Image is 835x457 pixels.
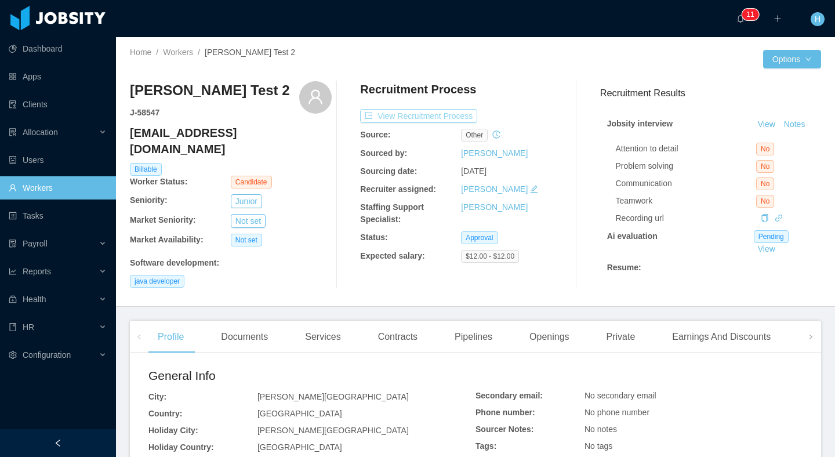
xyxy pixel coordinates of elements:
b: Sourced by: [360,148,407,158]
h2: General Info [148,367,475,385]
div: Profile [148,321,193,353]
span: H [815,12,821,26]
div: Pipelines [445,321,502,353]
a: [PERSON_NAME] [461,184,528,194]
i: icon: setting [9,351,17,359]
span: Pending [754,230,789,243]
i: icon: line-chart [9,267,17,275]
a: icon: link [775,213,783,223]
span: Health [23,295,46,304]
a: icon: appstoreApps [9,65,107,88]
div: Communication [616,177,757,190]
i: icon: left [136,334,142,340]
b: Sourcer Notes: [475,425,533,434]
div: Private [597,321,645,353]
span: Not set [231,234,262,246]
span: No notes [584,425,617,434]
b: Secondary email: [475,391,543,400]
b: Status: [360,233,387,242]
a: icon: robotUsers [9,148,107,172]
i: icon: solution [9,128,17,136]
div: Services [296,321,350,353]
span: Candidate [231,176,272,188]
i: icon: link [775,214,783,222]
div: Documents [212,321,277,353]
div: Contracts [369,321,427,353]
a: [PERSON_NAME] [461,148,528,158]
button: Junior [231,194,262,208]
span: No [756,195,774,208]
span: Configuration [23,350,71,360]
span: Approval [461,231,498,244]
i: icon: book [9,323,17,331]
b: Holiday Country: [148,443,214,452]
span: HR [23,322,34,332]
h4: Recruitment Process [360,81,476,97]
i: icon: history [492,130,500,139]
a: icon: auditClients [9,93,107,116]
b: Expected salary: [360,251,424,260]
span: Payroll [23,239,48,248]
p: 1 [746,9,750,20]
div: No tags [584,440,803,452]
i: icon: user [307,89,324,105]
div: Openings [520,321,579,353]
b: Seniority: [130,195,168,205]
span: java developer [130,275,184,288]
strong: Jobsity interview [607,119,673,128]
b: Worker Status: [130,177,187,186]
div: Attention to detail [616,143,757,155]
b: Tags: [475,441,496,451]
span: Reports [23,267,51,276]
div: Teamwork [616,195,757,207]
b: Sourcing date: [360,166,417,176]
i: icon: copy [761,214,769,222]
i: icon: bell [736,14,745,23]
sup: 11 [742,9,758,20]
i: icon: medicine-box [9,295,17,303]
span: [PERSON_NAME][GEOGRAPHIC_DATA] [257,426,409,435]
i: icon: edit [530,185,538,193]
b: City: [148,392,166,401]
b: Software development : [130,258,219,267]
span: / [156,48,158,57]
a: [PERSON_NAME] [461,202,528,212]
span: No [756,160,774,173]
div: Problem solving [616,160,757,172]
b: Market Availability: [130,235,204,244]
span: No phone number [584,408,649,417]
strong: Resume : [607,263,641,272]
b: Staffing Support Specialist: [360,202,424,224]
i: icon: file-protect [9,240,17,248]
b: Holiday City: [148,426,198,435]
a: icon: pie-chartDashboard [9,37,107,60]
span: other [461,129,488,142]
button: Notes [779,118,810,132]
strong: J- 58547 [130,108,159,117]
b: Market Seniority: [130,215,196,224]
i: icon: plus [774,14,782,23]
a: Home [130,48,151,57]
b: Recruiter assigned: [360,184,436,194]
span: [GEOGRAPHIC_DATA] [257,443,342,452]
span: No secondary email [584,391,656,400]
div: Earnings And Discounts [663,321,780,353]
a: icon: exportView Recruitment Process [360,111,477,121]
h3: Recruitment Results [600,86,821,100]
span: No [756,143,774,155]
a: View [754,244,779,253]
div: Recording url [616,212,757,224]
p: 1 [750,9,754,20]
b: Country: [148,409,182,418]
a: View [754,119,779,129]
a: icon: profileTasks [9,204,107,227]
span: [PERSON_NAME][GEOGRAPHIC_DATA] [257,392,409,401]
button: icon: exportView Recruitment Process [360,109,477,123]
span: [PERSON_NAME] Test 2 [205,48,295,57]
span: Billable [130,163,162,176]
b: Source: [360,130,390,139]
a: Workers [163,48,193,57]
div: Copy [761,212,769,224]
span: [DATE] [461,166,487,176]
button: Optionsicon: down [763,50,821,68]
